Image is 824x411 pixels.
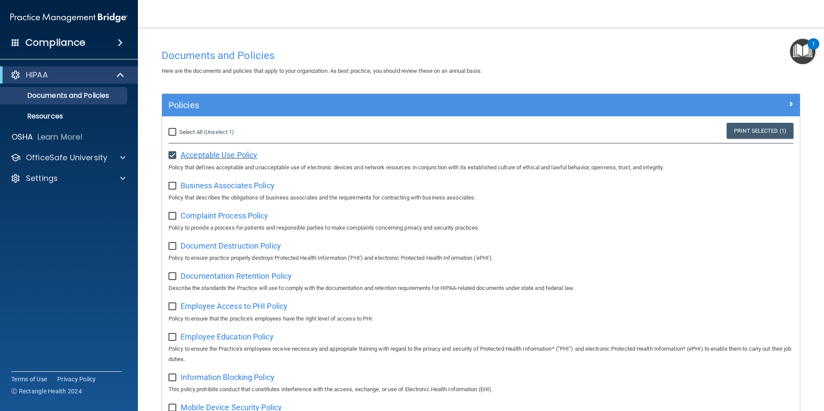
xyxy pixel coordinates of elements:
[25,37,85,49] h4: Compliance
[169,98,793,112] a: Policies
[181,302,287,311] span: Employee Access to PHI Policy
[169,283,793,293] p: Describe the standards the Practice will use to comply with the documentation and retention requi...
[181,181,275,190] span: Business Associates Policy
[169,162,793,173] p: Policy that defines acceptable and unacceptable use of electronic devices and network resources i...
[11,387,82,395] span: Ⓒ Rectangle Health 2024
[169,100,634,110] h5: Policies
[10,9,128,26] img: PMB logo
[11,375,47,383] a: Terms of Use
[181,271,292,280] span: Documentation Retention Policy
[26,173,58,184] p: Settings
[179,129,203,135] span: Select All
[6,91,123,100] p: Documents and Policies
[169,223,793,233] p: Policy to provide a process for patients and responsible parties to make complaints concerning pr...
[181,241,281,250] span: Document Destruction Policy
[162,50,800,61] h4: Documents and Policies
[204,129,234,135] a: (Unselect 1)
[169,344,793,364] p: Policy to ensure the Practice's employees receive necessary and appropriate training with regard ...
[181,211,268,220] span: Complaint Process Policy
[181,150,257,159] span: Acceptable Use Policy
[169,253,793,263] p: Policy to ensure practice properly destroys Protected Health Information ('PHI') and electronic P...
[26,153,107,163] p: OfficeSafe University
[181,332,274,341] span: Employee Education Policy
[812,44,815,55] div: 1
[790,39,815,64] button: Open Resource Center, 1 new notification
[10,70,125,80] a: HIPAA
[26,70,48,80] p: HIPAA
[169,384,793,395] p: This policy prohibits conduct that constitutes interference with the access, exchange, or use of ...
[37,132,83,142] p: Learn More!
[10,173,125,184] a: Settings
[181,373,275,382] span: Information Blocking Policy
[12,132,33,142] p: OSHA
[169,314,793,324] p: Policy to ensure that the practice's employees have the right level of access to PHI.
[169,193,793,203] p: Policy that describes the obligations of business associates and the requirements for contracting...
[10,153,125,163] a: OfficeSafe University
[169,129,178,136] input: Select All (Unselect 1)
[6,112,123,121] p: Resources
[57,375,96,383] a: Privacy Policy
[162,68,482,74] span: Here are the documents and policies that apply to your organization. As best practice, you should...
[727,123,793,139] a: Print Selected (1)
